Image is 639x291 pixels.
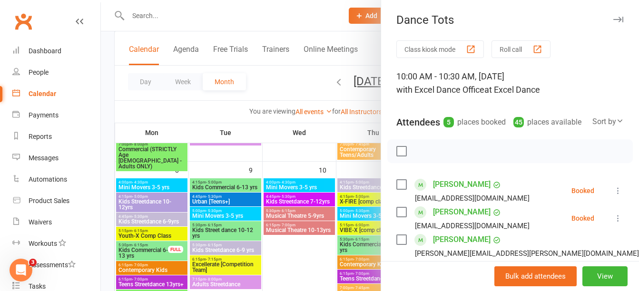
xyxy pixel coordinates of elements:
a: Assessments [12,254,100,276]
a: Reports [12,126,100,147]
div: [EMAIL_ADDRESS][DOMAIN_NAME] [415,220,530,232]
div: 5 [443,117,454,127]
span: 3 [29,259,37,266]
a: [PERSON_NAME] [433,204,491,220]
div: Dashboard [29,47,61,55]
a: Calendar [12,83,100,105]
a: People [12,62,100,83]
a: Product Sales [12,190,100,212]
div: Assessments [29,261,76,269]
div: places booked [443,116,506,129]
div: Tasks [29,282,46,290]
button: Bulk add attendees [494,266,577,286]
button: View [582,266,628,286]
a: Clubworx [11,10,35,33]
div: Reports [29,133,52,140]
div: Messages [29,154,59,162]
div: Booked [571,187,594,194]
div: Payments [29,111,59,119]
a: Workouts [12,233,100,254]
div: Dance Tots [381,13,639,27]
a: Automations [12,169,100,190]
div: Calendar [29,90,56,97]
a: [PERSON_NAME] [433,232,491,247]
div: [PERSON_NAME][EMAIL_ADDRESS][PERSON_NAME][DOMAIN_NAME] [415,247,639,260]
iframe: Intercom live chat [10,259,32,281]
div: Product Sales [29,197,69,204]
div: Waivers [29,218,52,226]
div: Sort by [592,116,624,128]
div: Automations [29,175,67,183]
div: 10:00 AM - 10:30 AM, [DATE] [396,70,624,97]
span: with Excel Dance Office [396,85,484,95]
a: Dashboard [12,40,100,62]
a: Allie Shield [433,260,472,275]
a: Payments [12,105,100,126]
a: [PERSON_NAME] [433,177,491,192]
div: Workouts [29,240,57,247]
div: Booked [571,215,594,222]
span: at Excel Dance [484,85,540,95]
div: People [29,68,49,76]
div: 45 [513,117,524,127]
div: Attendees [396,116,440,129]
div: places available [513,116,581,129]
div: [EMAIL_ADDRESS][DOMAIN_NAME] [415,192,530,204]
button: Roll call [492,40,551,58]
button: Class kiosk mode [396,40,484,58]
a: Messages [12,147,100,169]
a: Waivers [12,212,100,233]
